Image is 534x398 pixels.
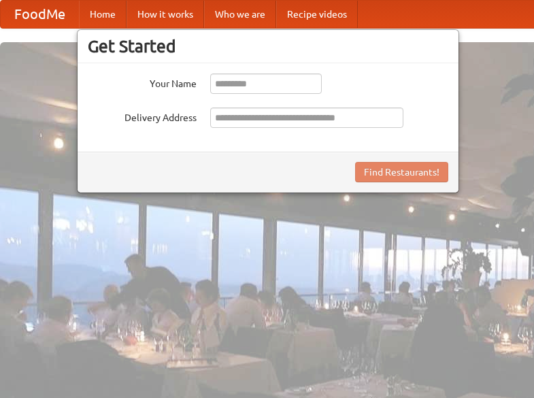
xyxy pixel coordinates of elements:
[204,1,276,28] a: Who we are
[355,162,448,182] button: Find Restaurants!
[88,107,197,125] label: Delivery Address
[276,1,358,28] a: Recipe videos
[79,1,127,28] a: Home
[88,73,197,90] label: Your Name
[1,1,79,28] a: FoodMe
[127,1,204,28] a: How it works
[88,36,448,56] h3: Get Started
